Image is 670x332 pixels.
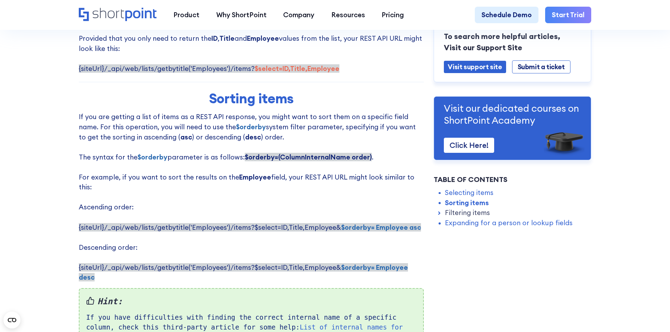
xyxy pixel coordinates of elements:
[4,312,20,328] button: Open CMP widget
[79,263,408,282] span: {siteUrl}/_api/web/lists/getbytitle('Employees')/items?$select=ID,Title,Employee&
[180,133,192,141] strong: asc
[79,64,339,73] span: {siteUrl}/_api/web/lists/getbytitle('Employees')/items?
[545,7,591,24] a: Start Trial
[245,153,372,161] strong: $orderby=(ColumnInternalName order)
[283,10,314,20] div: Company
[219,34,235,43] strong: Title
[173,10,199,20] div: Product
[444,137,494,152] a: Click Here!
[79,8,157,22] a: Home
[444,102,581,126] p: Visit our dedicated courses on ShortPoint Academy
[86,295,416,308] em: Hint:
[247,34,279,43] strong: Employee
[374,7,413,24] a: Pricing
[445,197,489,208] a: Sorting items
[138,153,167,161] strong: $orderby
[341,223,421,232] strong: $orderby= Employee asc
[512,60,570,73] a: Submit a ticket
[211,34,218,43] strong: ID
[445,208,490,218] a: Filtering items
[445,218,573,228] a: Expanding for a person or lookup fields
[635,298,670,332] div: Tiện ích trò chuyện
[79,223,421,232] span: {siteUrl}/_api/web/lists/getbytitle('Employees')/items?$select=ID,Title,Employee&
[239,173,271,181] strong: Employee
[331,10,365,20] div: Resources
[444,31,581,53] p: To search more helpful articles, Visit our Support Site
[119,91,383,106] h2: Sorting items
[236,123,266,131] strong: $orderby
[255,64,339,73] strong: $select=ID,Title,Employee
[444,60,506,73] a: Visit support site
[445,188,493,198] a: Selecting items
[245,133,261,141] strong: desc
[216,10,267,20] div: Why ShortPoint
[323,7,374,24] a: Resources
[475,7,538,24] a: Schedule Demo
[434,174,591,185] div: Table of Contents
[382,10,404,20] div: Pricing
[275,7,323,24] a: Company
[635,298,670,332] iframe: Chat Widget
[208,7,275,24] a: Why ShortPoint
[79,112,424,282] p: If you are getting a list of items as a REST API response, you might want to sort them on a speci...
[165,7,208,24] a: Product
